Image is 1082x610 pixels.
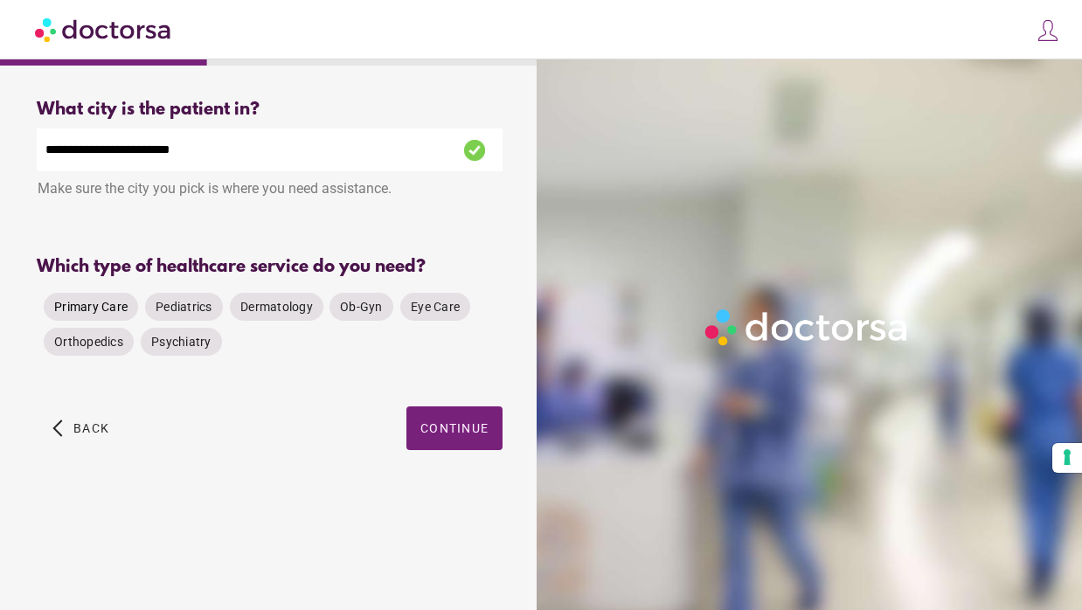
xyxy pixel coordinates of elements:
span: Eye Care [411,300,460,314]
span: Continue [420,421,489,435]
span: Psychiatry [151,335,212,349]
span: Orthopedics [54,335,123,349]
img: Doctorsa.com [35,10,173,49]
button: Your consent preferences for tracking technologies [1052,443,1082,473]
span: Primary Care [54,300,128,314]
span: Dermatology [240,300,313,314]
span: Ob-Gyn [340,300,383,314]
img: icons8-customer-100.png [1036,18,1060,43]
span: Pediatrics [156,300,212,314]
div: Make sure the city you pick is where you need assistance. [37,171,503,210]
button: arrow_back_ios Back [45,406,116,450]
div: What city is the patient in? [37,100,503,120]
button: Continue [406,406,503,450]
div: Which type of healthcare service do you need? [37,257,503,277]
span: Back [73,421,109,435]
img: Logo-Doctorsa-trans-White-partial-flat.png [699,303,916,351]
